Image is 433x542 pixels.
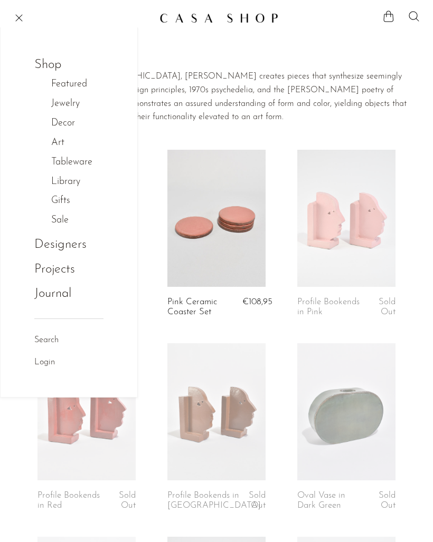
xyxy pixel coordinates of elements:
[34,334,59,347] a: Search
[379,297,396,316] span: Sold Out
[51,175,91,190] a: Library
[51,116,86,131] a: Decor
[34,259,89,279] a: Projects
[51,213,80,228] a: Sale
[379,491,396,509] span: Sold Out
[51,135,76,151] a: Art
[297,297,360,317] a: Profile Bookends in Pink
[242,297,272,306] span: €108,95
[34,284,71,304] a: Journal
[34,75,103,230] ul: Shop
[13,70,420,124] p: From his [US_STATE][GEOGRAPHIC_DATA], [PERSON_NAME] creates pieces that synthesize seemingly disp...
[297,491,360,510] a: Oval Vase in Dark Green
[34,55,76,75] a: Shop
[13,49,420,62] p: [PERSON_NAME]
[51,193,81,209] a: Gifts
[13,12,25,24] button: Menu
[34,356,55,370] a: Login
[51,77,98,92] a: Featured
[249,491,266,509] span: Sold Out
[167,297,230,317] a: Pink Ceramic Coaster Set
[51,155,103,170] a: Tableware
[34,53,103,306] ul: NEW HEADER MENU
[167,491,261,510] a: Profile Bookends in [GEOGRAPHIC_DATA]
[37,491,100,510] a: Profile Bookends in Red
[119,491,136,509] span: Sold Out
[51,96,91,112] a: Jewelry
[34,235,87,255] a: Designers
